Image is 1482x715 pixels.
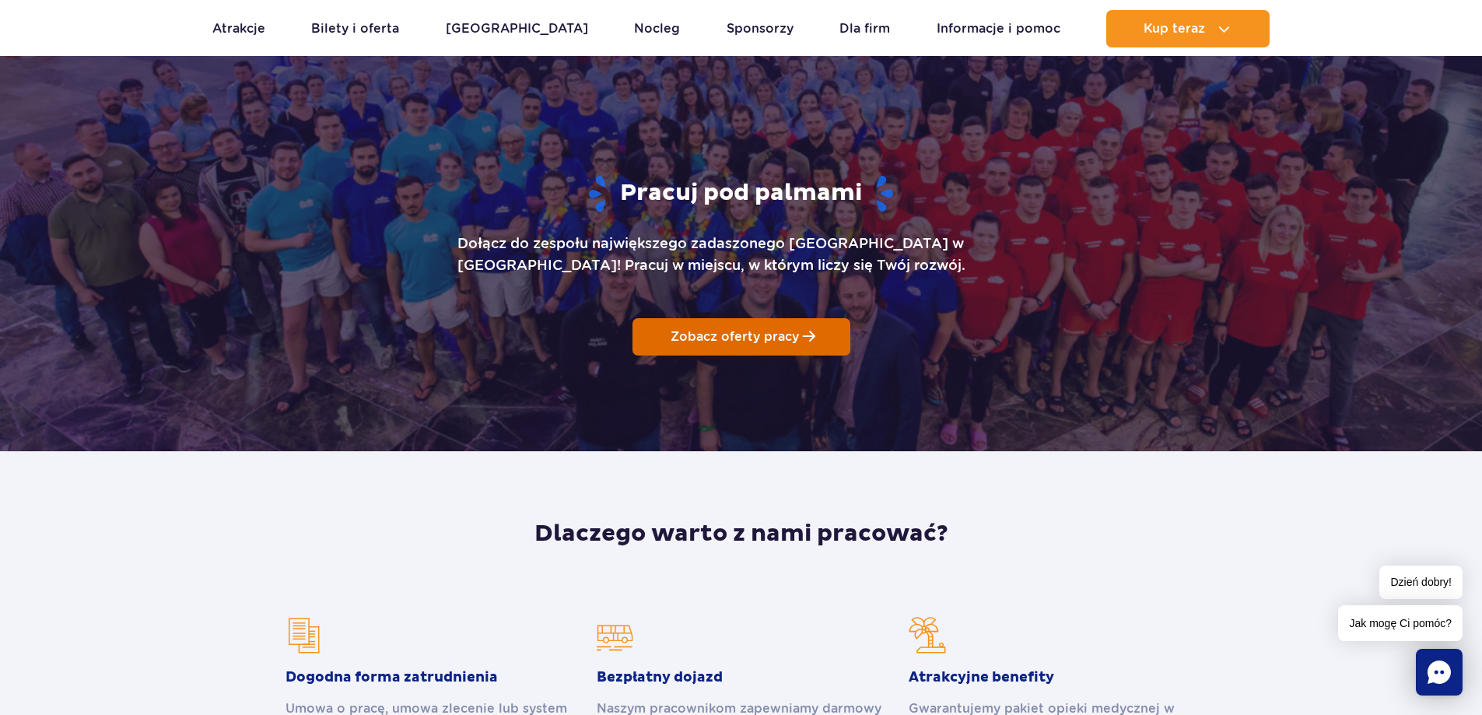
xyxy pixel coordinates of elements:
a: Bilety i oferta [311,10,399,47]
span: Dzień dobry! [1379,566,1463,599]
span: Kup teraz [1144,22,1205,36]
a: Zobacz oferty pracy [632,318,850,356]
span: Jak mogę Ci pomóc? [1338,605,1463,641]
button: Kup teraz [1106,10,1270,47]
a: Atrakcje [212,10,265,47]
p: Zobacz oferty pracy [671,329,799,344]
a: Informacje i pomoc [937,10,1060,47]
a: [GEOGRAPHIC_DATA] [446,10,588,47]
strong: Atrakcyjne benefity [909,668,1196,687]
strong: Bezpłatny dojazd [597,668,885,687]
a: Dla firm [839,10,890,47]
h2: Dlaczego warto z nami pracować? [286,520,1196,548]
a: Sponsorzy [727,10,794,47]
strong: Dogodna forma zatrudnienia [286,668,573,687]
p: Dołącz do zespołu największego zadaszonego [GEOGRAPHIC_DATA] w [GEOGRAPHIC_DATA]! Pracuj w miejsc... [457,233,1025,276]
h1: Pracuj pod palmami [589,174,893,214]
a: Nocleg [634,10,680,47]
div: Chat [1416,649,1463,696]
